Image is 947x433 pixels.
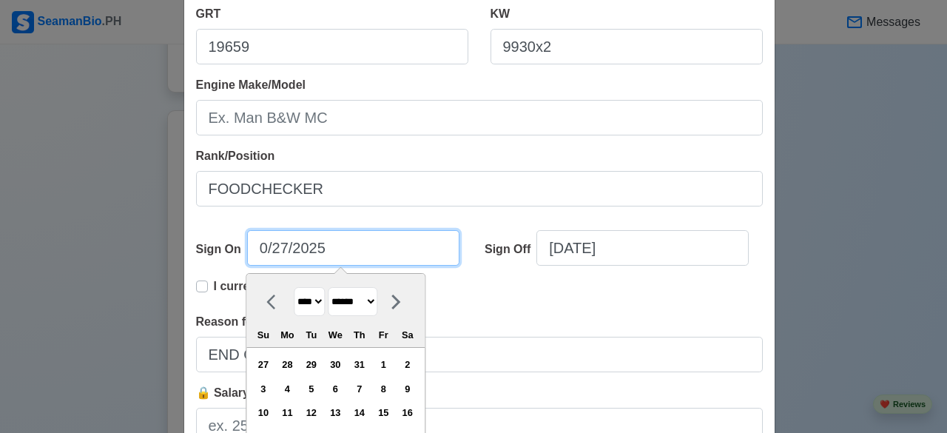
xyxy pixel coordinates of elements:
div: Choose Saturday, August 9th, 2025 [397,379,417,399]
div: Choose Sunday, August 3rd, 2025 [253,379,273,399]
div: Choose Saturday, August 16th, 2025 [397,403,417,423]
span: GRT [196,7,221,20]
span: 🔒 Salary (USD) [196,386,286,399]
div: Choose Monday, August 4th, 2025 [277,379,297,399]
div: Choose Saturday, August 2nd, 2025 [397,355,417,375]
div: Mo [277,325,297,345]
input: 8000 [491,29,763,64]
span: Reason for Disembarkation [196,315,350,328]
div: Choose Friday, August 15th, 2025 [374,403,394,423]
div: Choose Sunday, August 10th, 2025 [253,403,273,423]
div: Choose Tuesday, August 12th, 2025 [301,403,321,423]
div: Choose Thursday, August 14th, 2025 [349,403,369,423]
input: Your reason for disembarkation... [196,337,763,372]
p: I currently work here [214,278,330,295]
div: Sign On [196,241,247,258]
div: Choose Monday, August 11th, 2025 [277,403,297,423]
div: Choose Tuesday, August 5th, 2025 [301,379,321,399]
input: Ex. Man B&W MC [196,100,763,135]
div: Tu [301,325,321,345]
div: Su [253,325,273,345]
div: Fr [374,325,394,345]
div: Choose Monday, July 28th, 2025 [277,355,297,375]
div: Choose Thursday, August 7th, 2025 [349,379,369,399]
div: Choose Wednesday, August 6th, 2025 [326,379,346,399]
div: Choose Friday, August 1st, 2025 [374,355,394,375]
div: Choose Tuesday, July 29th, 2025 [301,355,321,375]
div: Choose Thursday, July 31st, 2025 [349,355,369,375]
div: Th [349,325,369,345]
div: Sa [397,325,417,345]
div: Choose Sunday, July 27th, 2025 [253,355,273,375]
div: We [326,325,346,345]
span: Rank/Position [196,150,275,162]
div: Choose Wednesday, July 30th, 2025 [326,355,346,375]
span: Engine Make/Model [196,78,306,91]
div: Choose Friday, August 8th, 2025 [374,379,394,399]
input: Ex: Third Officer or 3/OFF [196,171,763,207]
div: Choose Wednesday, August 13th, 2025 [326,403,346,423]
input: 33922 [196,29,468,64]
span: KW [491,7,510,20]
div: Sign Off [485,241,536,258]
